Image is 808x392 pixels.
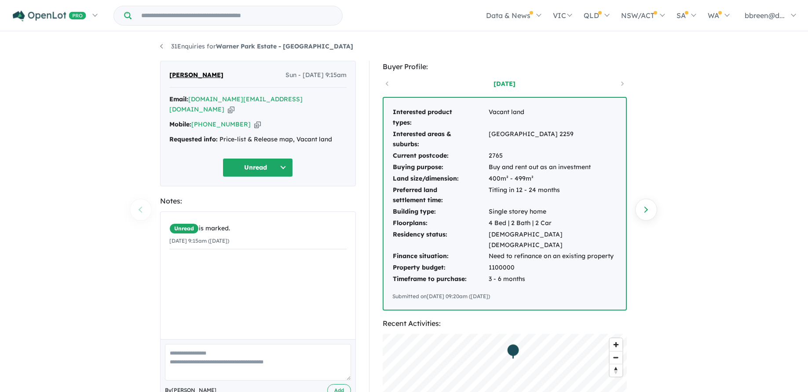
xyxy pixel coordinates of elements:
[610,351,622,364] button: Zoom out
[169,223,347,234] div: is marked.
[392,218,488,229] td: Floorplans:
[169,120,191,128] strong: Mobile:
[488,251,617,262] td: Need to refinance on an existing property
[745,11,785,20] span: bbreen@d...
[506,343,519,359] div: Map marker
[610,364,622,377] button: Reset bearing to north
[392,129,488,151] td: Interested areas & suburbs:
[169,70,223,81] span: [PERSON_NAME]
[392,274,488,285] td: Timeframe to purchase:
[488,185,617,207] td: Titling in 12 - 24 months
[13,11,86,22] img: Openlot PRO Logo White
[610,338,622,351] button: Zoom in
[228,105,234,114] button: Copy
[392,185,488,207] td: Preferred land settlement time:
[169,134,347,145] div: Price-list & Release map, Vacant land
[392,262,488,274] td: Property budget:
[216,42,353,50] strong: Warner Park Estate - [GEOGRAPHIC_DATA]
[488,229,617,251] td: [DEMOGRAPHIC_DATA] [DEMOGRAPHIC_DATA]
[133,6,340,25] input: Try estate name, suburb, builder or developer
[169,95,303,114] a: [DOMAIN_NAME][EMAIL_ADDRESS][DOMAIN_NAME]
[169,95,188,103] strong: Email:
[392,173,488,185] td: Land size/dimension:
[223,158,293,177] button: Unread
[191,120,251,128] a: [PHONE_NUMBER]
[488,206,617,218] td: Single storey home
[610,364,622,377] span: Reset bearing to north
[169,223,199,234] span: Unread
[160,42,353,50] a: 31Enquiries forWarner Park Estate - [GEOGRAPHIC_DATA]
[392,229,488,251] td: Residency status:
[488,173,617,185] td: 400m² - 499m²
[488,107,617,129] td: Vacant land
[392,162,488,173] td: Buying purpose:
[392,206,488,218] td: Building type:
[160,41,648,52] nav: breadcrumb
[488,274,617,285] td: 3 - 6 months
[169,237,229,244] small: [DATE] 9:15am ([DATE])
[488,150,617,162] td: 2765
[488,262,617,274] td: 1100000
[169,135,218,143] strong: Requested info:
[392,251,488,262] td: Finance situation:
[392,150,488,162] td: Current postcode:
[392,292,617,301] div: Submitted on [DATE] 09:20am ([DATE])
[488,162,617,173] td: Buy and rent out as an investment
[383,318,627,329] div: Recent Activities:
[285,70,347,81] span: Sun - [DATE] 9:15am
[392,107,488,129] td: Interested product types:
[254,120,261,129] button: Copy
[488,129,617,151] td: [GEOGRAPHIC_DATA] 2259
[160,195,356,207] div: Notes:
[383,61,627,73] div: Buyer Profile:
[488,218,617,229] td: 4 Bed | 2 Bath | 2 Car
[467,79,542,88] a: [DATE]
